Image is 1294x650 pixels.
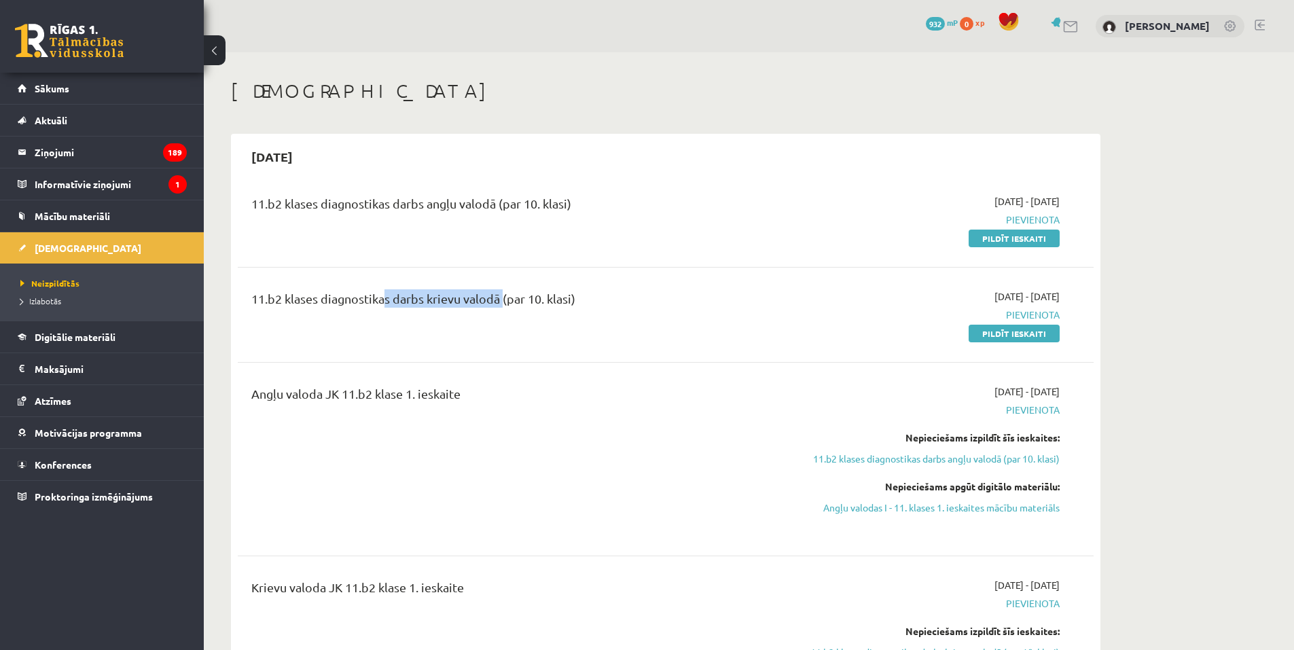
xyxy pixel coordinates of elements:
span: Proktoringa izmēģinājums [35,490,153,503]
div: Krievu valoda JK 11.b2 klase 1. ieskaite [251,578,783,603]
span: Pievienota [804,213,1060,227]
legend: Maksājumi [35,353,187,384]
div: Angļu valoda JK 11.b2 klase 1. ieskaite [251,384,783,410]
span: Motivācijas programma [35,427,142,439]
h1: [DEMOGRAPHIC_DATA] [231,79,1100,103]
a: Rīgas 1. Tālmācības vidusskola [15,24,124,58]
a: Angļu valodas I - 11. klases 1. ieskaites mācību materiāls [804,501,1060,515]
a: Sākums [18,73,187,104]
span: [DATE] - [DATE] [994,289,1060,304]
span: 932 [926,17,945,31]
div: 11.b2 klases diagnostikas darbs krievu valodā (par 10. klasi) [251,289,783,314]
legend: Informatīvie ziņojumi [35,168,187,200]
a: 932 mP [926,17,958,28]
span: Pievienota [804,596,1060,611]
a: Motivācijas programma [18,417,187,448]
a: Atzīmes [18,385,187,416]
span: Pievienota [804,308,1060,322]
span: Konferences [35,458,92,471]
span: mP [947,17,958,28]
span: Sākums [35,82,69,94]
legend: Ziņojumi [35,137,187,168]
a: [DEMOGRAPHIC_DATA] [18,232,187,264]
a: Digitālie materiāli [18,321,187,353]
div: Nepieciešams izpildīt šīs ieskaites: [804,431,1060,445]
span: [DATE] - [DATE] [994,194,1060,209]
span: xp [975,17,984,28]
i: 1 [168,175,187,194]
span: [DATE] - [DATE] [994,384,1060,399]
h2: [DATE] [238,141,306,173]
img: Roberts Aldis Kociņš [1102,20,1116,34]
a: Proktoringa izmēģinājums [18,481,187,512]
span: Atzīmes [35,395,71,407]
a: 11.b2 klases diagnostikas darbs angļu valodā (par 10. klasi) [804,452,1060,466]
span: 0 [960,17,973,31]
span: Izlabotās [20,295,61,306]
span: [DATE] - [DATE] [994,578,1060,592]
span: Aktuāli [35,114,67,126]
a: Aktuāli [18,105,187,136]
div: 11.b2 klases diagnostikas darbs angļu valodā (par 10. klasi) [251,194,783,219]
a: [PERSON_NAME] [1125,19,1210,33]
a: Informatīvie ziņojumi1 [18,168,187,200]
a: Izlabotās [20,295,190,307]
a: Maksājumi [18,353,187,384]
a: 0 xp [960,17,991,28]
span: Mācību materiāli [35,210,110,222]
a: Ziņojumi189 [18,137,187,168]
div: Nepieciešams apgūt digitālo materiālu: [804,480,1060,494]
a: Mācību materiāli [18,200,187,232]
span: Digitālie materiāli [35,331,115,343]
div: Nepieciešams izpildīt šīs ieskaites: [804,624,1060,638]
a: Konferences [18,449,187,480]
span: Neizpildītās [20,278,79,289]
a: Pildīt ieskaiti [969,230,1060,247]
span: Pievienota [804,403,1060,417]
a: Pildīt ieskaiti [969,325,1060,342]
i: 189 [163,143,187,162]
a: Neizpildītās [20,277,190,289]
span: [DEMOGRAPHIC_DATA] [35,242,141,254]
